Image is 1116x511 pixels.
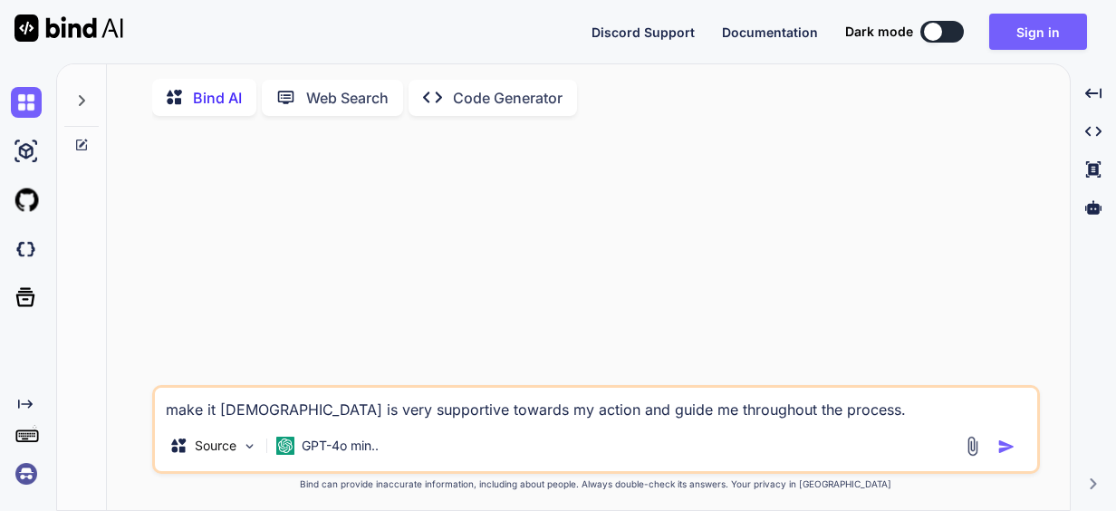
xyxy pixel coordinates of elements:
button: Sign in [989,14,1087,50]
p: Source [195,437,236,455]
img: attachment [962,436,983,457]
img: GPT-4o mini [276,437,294,455]
img: Bind AI [14,14,123,42]
span: Documentation [722,24,818,40]
img: githubLight [11,185,42,216]
p: GPT-4o min.. [302,437,379,455]
img: darkCloudIdeIcon [11,234,42,265]
img: chat [11,87,42,118]
p: Bind can provide inaccurate information, including about people. Always double-check its answers.... [152,477,1040,491]
p: Bind AI [193,87,242,109]
button: Discord Support [592,23,695,42]
p: Code Generator [453,87,563,109]
span: Discord Support [592,24,695,40]
textarea: make it [DEMOGRAPHIC_DATA] is very supportive towards my action and guide me throughout the process. [155,388,1037,420]
img: icon [997,438,1015,456]
button: Documentation [722,23,818,42]
img: Pick Models [242,439,257,454]
img: ai-studio [11,136,42,167]
p: Web Search [306,87,389,109]
img: signin [11,458,42,489]
span: Dark mode [845,23,913,41]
